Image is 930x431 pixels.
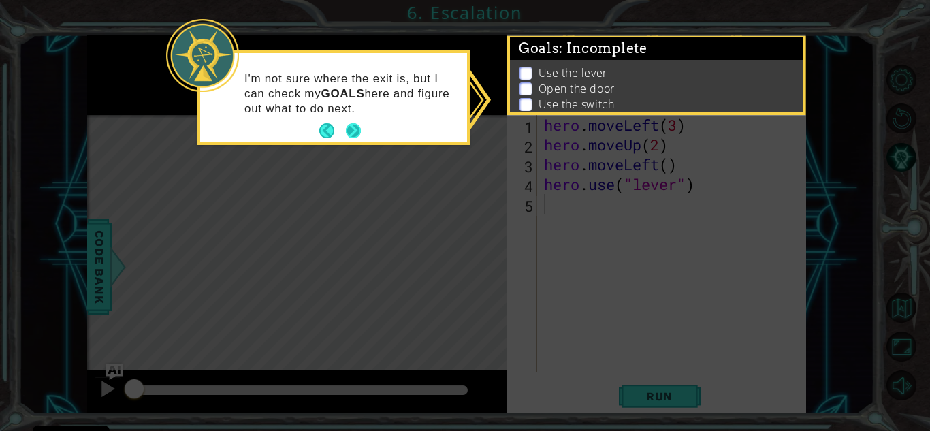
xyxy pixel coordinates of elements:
span: : Incomplete [559,40,647,57]
p: Use the lever [539,65,607,80]
button: Back [319,123,346,138]
p: Use the switch [539,97,615,112]
button: Next [346,123,361,138]
p: Open the door [539,81,615,96]
strong: GOALS [321,87,364,100]
p: I'm not sure where the exit is, but I can check my here and figure out what to do next. [244,71,458,116]
span: Goals [519,40,647,57]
